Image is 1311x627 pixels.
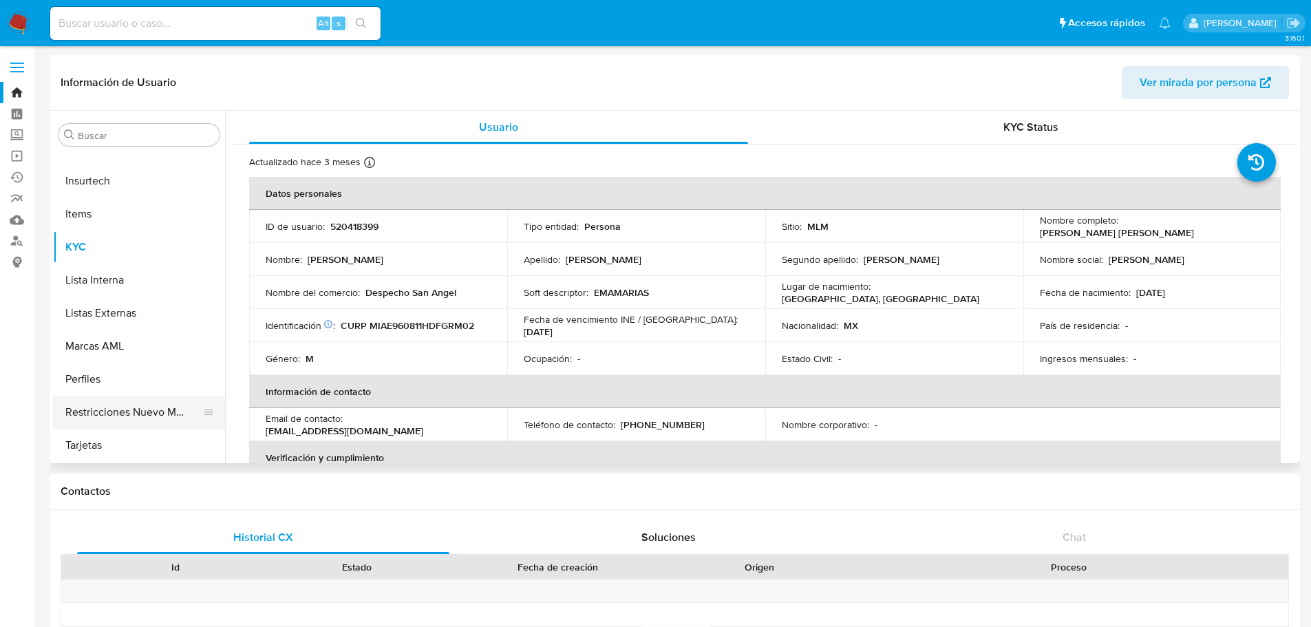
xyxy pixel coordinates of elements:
[621,418,705,431] p: [PHONE_NUMBER]
[1068,16,1145,30] span: Accesos rápidos
[1040,319,1120,332] p: País de residencia :
[266,253,302,266] p: Nombre :
[1040,214,1118,226] p: Nombre completo :
[807,220,829,233] p: MLM
[308,253,383,266] p: [PERSON_NAME]
[53,264,225,297] button: Lista Interna
[337,17,341,30] span: s
[782,352,833,365] p: Estado Civil :
[365,286,456,299] p: Despecho San Angel
[1125,319,1128,332] p: -
[249,177,1281,210] th: Datos personales
[266,425,423,437] p: [EMAIL_ADDRESS][DOMAIN_NAME]
[679,560,840,574] div: Origen
[1003,119,1058,135] span: KYC Status
[1133,352,1136,365] p: -
[584,220,621,233] p: Persona
[782,280,871,293] p: Lugar de nacimiento :
[306,352,314,365] p: M
[276,560,438,574] div: Estado
[457,560,659,574] div: Fecha de creación
[524,352,572,365] p: Ocupación :
[1136,286,1165,299] p: [DATE]
[1063,529,1086,545] span: Chat
[1040,226,1194,239] p: [PERSON_NAME] [PERSON_NAME]
[53,231,225,264] button: KYC
[782,418,869,431] p: Nombre corporativo :
[860,560,1279,574] div: Proceso
[249,156,361,169] p: Actualizado hace 3 meses
[266,412,343,425] p: Email de contacto :
[864,253,939,266] p: [PERSON_NAME]
[249,441,1281,474] th: Verificación y cumplimiento
[61,485,1289,498] h1: Contactos
[524,326,553,338] p: [DATE]
[524,220,579,233] p: Tipo entidad :
[53,164,225,198] button: Insurtech
[341,319,474,332] p: CURP MIAE960811HDFGRM02
[64,129,75,140] button: Buscar
[641,529,696,545] span: Soluciones
[53,363,225,396] button: Perfiles
[782,220,802,233] p: Sitio :
[61,76,176,89] h1: Información de Usuario
[1109,253,1184,266] p: [PERSON_NAME]
[782,253,858,266] p: Segundo apellido :
[347,14,375,33] button: search-icon
[330,220,379,233] p: 520418399
[875,418,877,431] p: -
[266,352,300,365] p: Género :
[50,14,381,32] input: Buscar usuario o caso...
[782,319,838,332] p: Nacionalidad :
[78,129,214,142] input: Buscar
[1040,286,1131,299] p: Fecha de nacimiento :
[1040,352,1128,365] p: Ingresos mensuales :
[266,220,325,233] p: ID de usuario :
[479,119,518,135] span: Usuario
[53,330,225,363] button: Marcas AML
[53,396,214,429] button: Restricciones Nuevo Mundo
[266,286,360,299] p: Nombre del comercio :
[53,198,225,231] button: Items
[524,313,738,326] p: Fecha de vencimiento INE / [GEOGRAPHIC_DATA] :
[95,560,257,574] div: Id
[524,286,588,299] p: Soft descriptor :
[1159,17,1171,29] a: Notificaciones
[594,286,649,299] p: EMAMARIAS
[524,418,615,431] p: Teléfono de contacto :
[1122,66,1289,99] button: Ver mirada por persona
[1040,253,1103,266] p: Nombre social :
[318,17,329,30] span: Alt
[249,375,1281,408] th: Información de contacto
[1204,17,1281,30] p: marianathalie.grajeda@mercadolibre.com.mx
[782,293,979,305] p: [GEOGRAPHIC_DATA], [GEOGRAPHIC_DATA]
[233,529,293,545] span: Historial CX
[838,352,841,365] p: -
[1140,66,1257,99] span: Ver mirada por persona
[577,352,580,365] p: -
[524,253,560,266] p: Apellido :
[53,429,225,462] button: Tarjetas
[266,319,335,332] p: Identificación :
[1286,16,1301,30] a: Salir
[566,253,641,266] p: [PERSON_NAME]
[844,319,858,332] p: MX
[53,297,225,330] button: Listas Externas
